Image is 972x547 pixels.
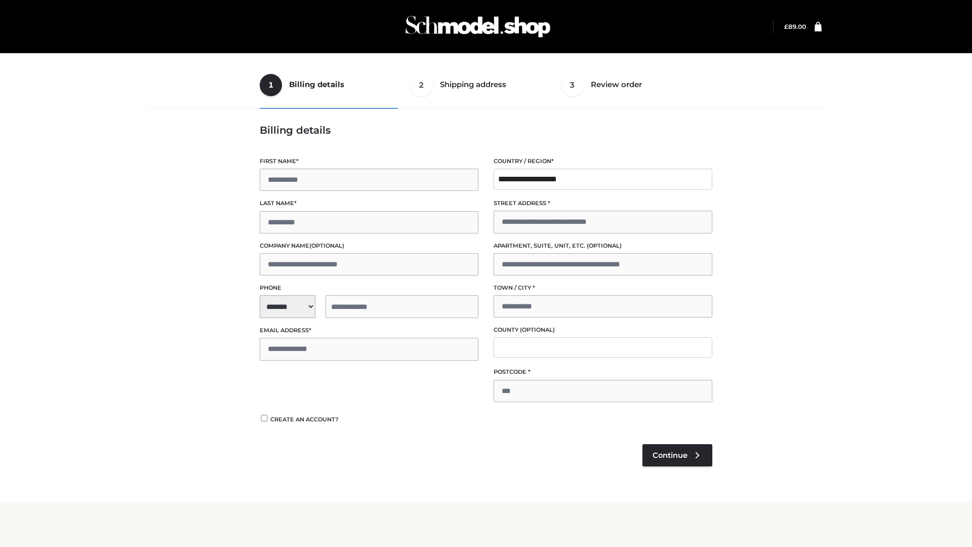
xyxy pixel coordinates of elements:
[260,199,478,208] label: Last name
[402,7,554,47] img: Schmodel Admin 964
[587,242,622,249] span: (optional)
[260,283,478,293] label: Phone
[494,199,712,208] label: Street address
[520,326,555,333] span: (optional)
[494,157,712,166] label: Country / Region
[270,416,339,423] span: Create an account?
[494,283,712,293] label: Town / City
[494,325,712,335] label: County
[653,451,687,460] span: Continue
[784,23,788,30] span: £
[260,415,269,421] input: Create an account?
[309,242,344,249] span: (optional)
[784,23,806,30] bdi: 89.00
[784,23,806,30] a: £89.00
[260,326,478,335] label: Email address
[260,157,478,166] label: First name
[642,444,712,466] a: Continue
[260,124,712,136] h3: Billing details
[494,241,712,251] label: Apartment, suite, unit, etc.
[494,367,712,377] label: Postcode
[260,241,478,251] label: Company name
